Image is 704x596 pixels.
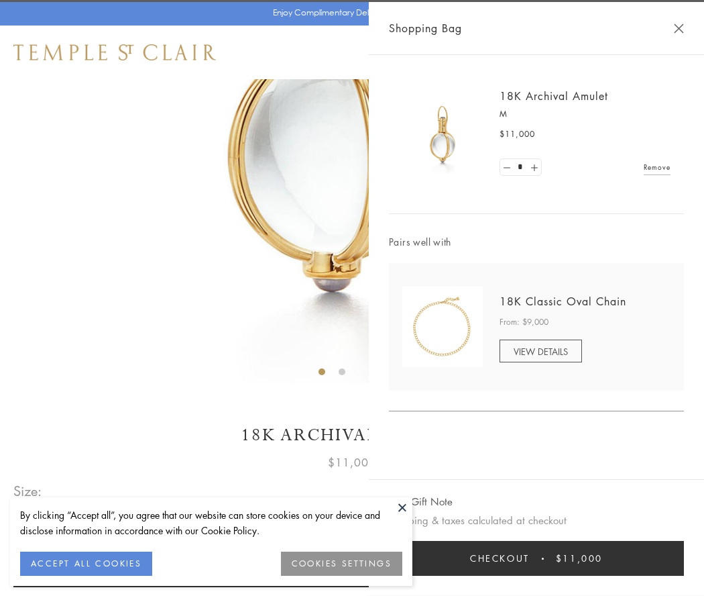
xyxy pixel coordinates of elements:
[514,345,568,358] span: VIEW DETAILS
[20,507,402,538] div: By clicking “Accept all”, you agree that our website can store cookies on your device and disclos...
[13,424,691,447] h1: 18K Archival Amulet
[527,159,540,176] a: Set quantity to 2
[273,6,425,19] p: Enjoy Complimentary Delivery & Returns
[281,552,402,576] button: COOKIES SETTINGS
[402,287,483,367] img: N88865-OV18
[500,107,670,121] p: M
[389,234,684,250] span: Pairs well with
[328,454,376,471] span: $11,000
[500,128,535,141] span: $11,000
[389,493,453,510] button: Add Gift Note
[500,89,608,103] a: 18K Archival Amulet
[470,551,530,566] span: Checkout
[389,19,462,37] span: Shopping Bag
[13,480,43,502] span: Size:
[389,512,684,529] p: Shipping & taxes calculated at checkout
[20,552,152,576] button: ACCEPT ALL COOKIES
[13,44,216,60] img: Temple St. Clair
[500,294,626,309] a: 18K Classic Oval Chain
[500,315,548,329] span: From: $9,000
[389,541,684,576] button: Checkout $11,000
[500,340,582,362] a: VIEW DETAILS
[674,23,684,34] button: Close Shopping Bag
[644,160,670,175] a: Remove
[500,159,514,176] a: Set quantity to 0
[556,551,603,566] span: $11,000
[402,94,483,175] img: 18K Archival Amulet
